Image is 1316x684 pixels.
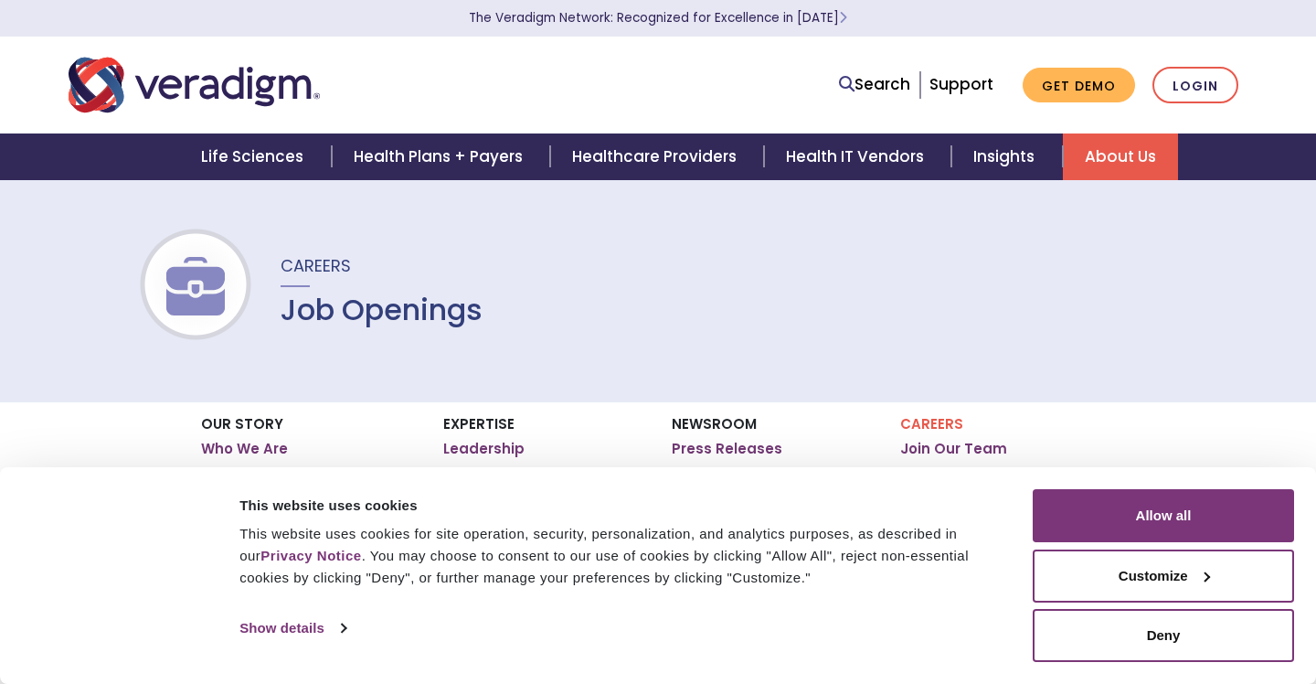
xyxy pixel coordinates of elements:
button: Allow all [1033,489,1294,542]
a: Healthcare Providers [550,134,764,180]
a: Show details [239,615,345,642]
button: Deny [1033,609,1294,662]
a: Leadership [443,440,525,458]
a: Join Our Team [900,440,1007,458]
a: Search [839,72,910,97]
a: Culture and Values [201,465,342,484]
a: Insights [951,134,1062,180]
div: This website uses cookies [239,495,1012,517]
a: Get Demo [1023,68,1135,103]
span: Learn More [839,9,847,27]
a: Job Openings [900,465,1003,484]
img: Veradigm logo [69,55,320,115]
a: Life Sciences [179,134,331,180]
a: Health Plans + Payers [332,134,550,180]
a: About Us [1063,134,1178,180]
a: Meet the Experts [443,465,566,484]
a: Support [929,73,993,95]
a: Who We Are [201,440,288,458]
a: Privacy Notice [260,548,361,563]
a: Press Releases [672,440,782,458]
h1: Job Openings [281,293,483,327]
a: In the News [672,465,756,484]
button: Customize [1033,550,1294,603]
div: This website uses cookies for site operation, security, personalization, and analytics purposes, ... [239,523,1012,589]
a: Login [1152,67,1238,104]
a: Health IT Vendors [764,134,951,180]
span: Careers [281,254,351,277]
a: The Veradigm Network: Recognized for Excellence in [DATE]Learn More [469,9,847,27]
